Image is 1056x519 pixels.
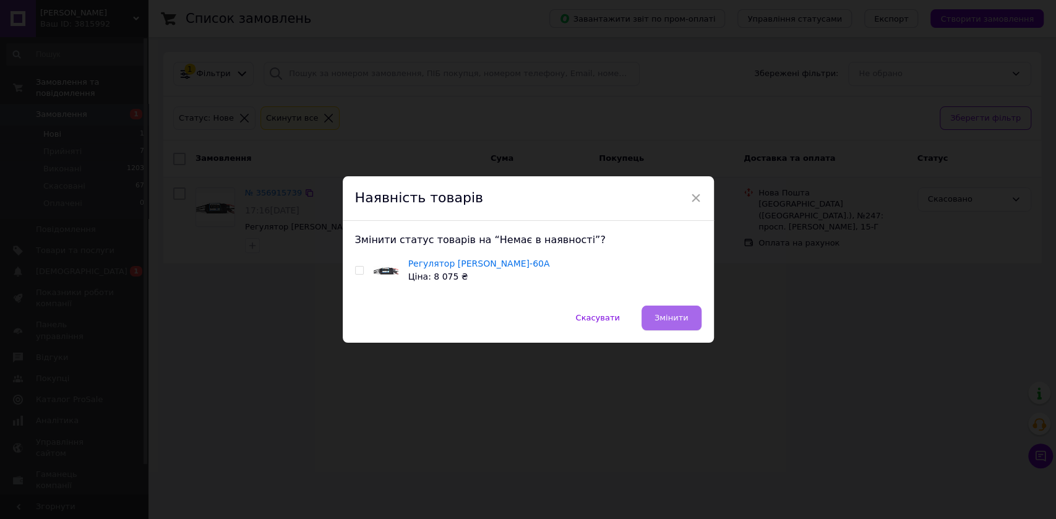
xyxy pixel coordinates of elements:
[575,313,619,322] span: Скасувати
[655,313,689,322] span: Змінити
[355,233,702,247] div: Змінити статус товарів на “Немає в наявності”?
[343,176,714,221] div: Наявність товарів
[408,259,550,268] a: Регулятор [PERSON_NAME]-60A
[408,270,550,283] div: Ціна: 8 075 ₴
[642,306,702,330] button: Змінити
[562,306,632,330] button: Скасувати
[690,187,702,208] span: ×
